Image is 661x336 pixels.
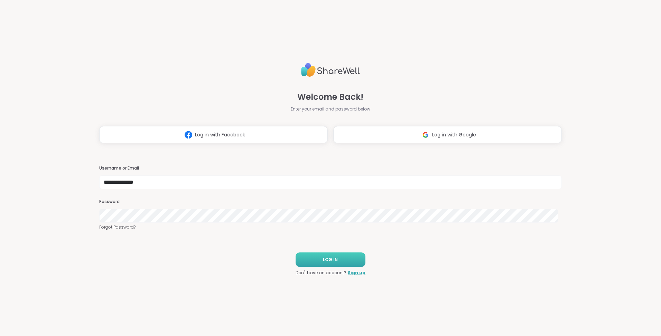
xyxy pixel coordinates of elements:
[301,60,360,80] img: ShareWell Logo
[195,131,245,138] span: Log in with Facebook
[99,224,562,230] a: Forgot Password?
[296,270,346,276] span: Don't have an account?
[333,126,562,143] button: Log in with Google
[296,252,365,267] button: LOG IN
[99,199,562,205] h3: Password
[182,128,195,141] img: ShareWell Logomark
[99,165,562,171] h3: Username or Email
[323,257,338,263] span: LOG IN
[297,91,363,103] span: Welcome Back!
[291,106,370,112] span: Enter your email and password below
[99,126,328,143] button: Log in with Facebook
[419,128,432,141] img: ShareWell Logomark
[348,270,365,276] a: Sign up
[432,131,476,138] span: Log in with Google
